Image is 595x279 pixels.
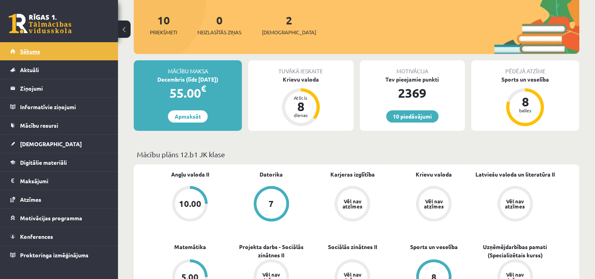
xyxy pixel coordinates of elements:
a: Apmaksāt [168,110,208,123]
span: Digitālie materiāli [20,159,67,166]
div: 10.00 [179,199,201,208]
span: Priekšmeti [150,28,177,36]
span: Proktoringa izmēģinājums [20,251,88,259]
div: Vēl nav atzīmes [423,199,445,209]
div: Vēl nav atzīmes [504,199,526,209]
a: Vēl nav atzīmes [393,186,475,223]
div: Sports un veselība [471,75,579,84]
span: [DEMOGRAPHIC_DATA] [20,140,82,147]
a: Matemātika [174,243,206,251]
a: 10.00 [149,186,231,223]
div: Decembris (līdz [DATE]) [134,75,242,84]
a: Sākums [10,42,108,60]
a: Latviešu valoda un literatūra II [475,170,555,179]
a: Projekta darbs - Sociālās zinātnes II [231,243,312,259]
span: Mācību resursi [20,122,58,129]
div: Pēdējā atzīme [471,60,579,75]
a: Informatīvie ziņojumi [10,98,108,116]
span: Atzīmes [20,196,41,203]
div: 7 [269,199,274,208]
div: Motivācija [360,60,465,75]
legend: Maksājumi [20,172,108,190]
a: Sports un veselība 8 balles [471,75,579,127]
p: Mācību plāns 12.b1 JK klase [137,149,576,160]
a: 10 piedāvājumi [386,110,438,123]
a: Konferences [10,227,108,246]
div: balles [513,108,537,113]
a: 10Priekšmeti [150,13,177,36]
a: Uzņēmējdarbības pamati (Specializētais kurss) [474,243,556,259]
a: Aktuāli [10,61,108,79]
a: 0Neizlasītās ziņas [197,13,241,36]
a: Maksājumi [10,172,108,190]
a: Rīgas 1. Tālmācības vidusskola [9,14,72,33]
a: Sociālās zinātnes II [328,243,377,251]
a: Mācību resursi [10,116,108,134]
a: Ziņojumi [10,79,108,97]
a: Angļu valoda II [171,170,209,179]
span: Neizlasītās ziņas [197,28,241,36]
div: Mācību maksa [134,60,242,75]
div: Atlicis [289,95,313,100]
a: Krievu valoda [416,170,452,179]
span: € [201,83,206,94]
a: Proktoringa izmēģinājums [10,246,108,264]
a: Vēl nav atzīmes [312,186,393,223]
legend: Informatīvie ziņojumi [20,98,108,116]
a: Karjeras izglītība [330,170,375,179]
span: Aktuāli [20,66,39,73]
legend: Ziņojumi [20,79,108,97]
a: Digitālie materiāli [10,153,108,171]
div: Vēl nav atzīmes [341,199,363,209]
div: 8 [289,100,313,113]
span: [DEMOGRAPHIC_DATA] [262,28,316,36]
div: Krievu valoda [248,75,353,84]
a: Atzīmes [10,190,108,208]
span: Sākums [20,48,40,55]
a: Motivācijas programma [10,209,108,227]
div: 2369 [360,84,465,102]
div: 55.00 [134,84,242,102]
div: Tuvākā ieskaite [248,60,353,75]
div: dienas [289,113,313,117]
span: Motivācijas programma [20,214,82,221]
a: Krievu valoda Atlicis 8 dienas [248,75,353,127]
span: Konferences [20,233,53,240]
a: [DEMOGRAPHIC_DATA] [10,135,108,153]
a: 2[DEMOGRAPHIC_DATA] [262,13,316,36]
div: 8 [513,95,537,108]
a: Datorika [260,170,283,179]
a: Sports un veselība [410,243,458,251]
a: Vēl nav atzīmes [474,186,556,223]
div: Tev pieejamie punkti [360,75,465,84]
a: 7 [231,186,312,223]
